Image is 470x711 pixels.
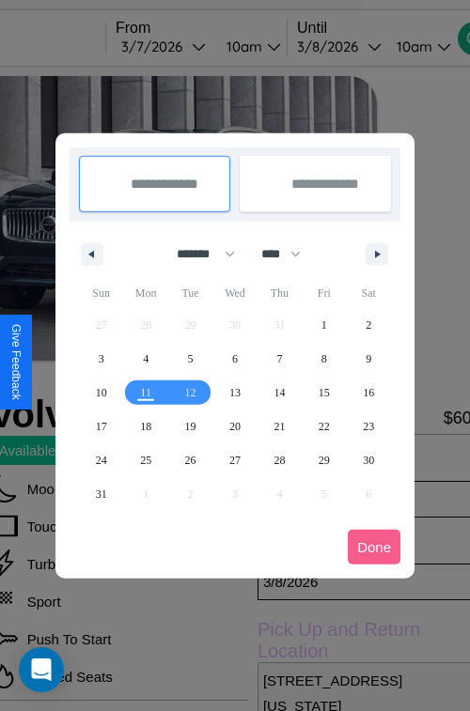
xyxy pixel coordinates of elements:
span: Fri [302,278,346,308]
span: 20 [229,410,241,443]
button: 13 [212,376,257,410]
span: 6 [232,342,238,376]
span: 25 [140,443,151,477]
button: 7 [258,342,302,376]
span: Wed [212,278,257,308]
button: 23 [347,410,391,443]
span: 13 [229,376,241,410]
span: 28 [274,443,285,477]
button: 15 [302,376,346,410]
button: 30 [347,443,391,477]
span: Tue [168,278,212,308]
span: 21 [274,410,285,443]
span: 1 [321,308,327,342]
span: 18 [140,410,151,443]
div: Give Feedback [9,324,23,400]
span: 2 [366,308,371,342]
span: Sun [79,278,123,308]
span: 26 [185,443,196,477]
span: 7 [276,342,282,376]
span: 12 [185,376,196,410]
span: 17 [96,410,107,443]
span: 30 [363,443,374,477]
span: 24 [96,443,107,477]
button: 8 [302,342,346,376]
button: 21 [258,410,302,443]
span: 8 [321,342,327,376]
span: 4 [143,342,149,376]
span: 23 [363,410,374,443]
span: 15 [319,376,330,410]
button: 14 [258,376,302,410]
button: 28 [258,443,302,477]
span: 3 [99,342,104,376]
div: Open Intercom Messenger [19,647,64,692]
button: 25 [123,443,167,477]
button: 12 [168,376,212,410]
button: 27 [212,443,257,477]
button: 10 [79,376,123,410]
button: 24 [79,443,123,477]
span: Sat [347,278,391,308]
button: 3 [79,342,123,376]
span: 29 [319,443,330,477]
button: 16 [347,376,391,410]
span: 19 [185,410,196,443]
span: 16 [363,376,374,410]
button: 19 [168,410,212,443]
button: 6 [212,342,257,376]
button: 20 [212,410,257,443]
span: Thu [258,278,302,308]
span: 14 [274,376,285,410]
span: 31 [96,477,107,511]
button: 4 [123,342,167,376]
button: 11 [123,376,167,410]
button: 18 [123,410,167,443]
button: 22 [302,410,346,443]
button: 5 [168,342,212,376]
button: 31 [79,477,123,511]
span: 27 [229,443,241,477]
span: 5 [188,342,194,376]
button: 1 [302,308,346,342]
button: 9 [347,342,391,376]
button: Done [348,530,400,564]
span: 9 [366,342,371,376]
button: 17 [79,410,123,443]
span: Mon [123,278,167,308]
button: 26 [168,443,212,477]
button: 29 [302,443,346,477]
span: 22 [319,410,330,443]
span: 10 [96,376,107,410]
button: 2 [347,308,391,342]
span: 11 [140,376,151,410]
